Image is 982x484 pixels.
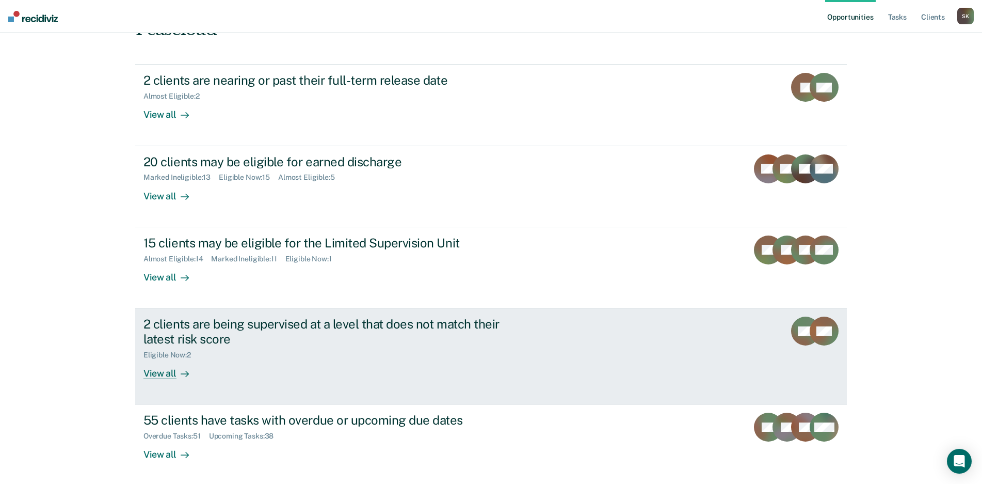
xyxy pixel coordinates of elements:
div: Eligible Now : 2 [143,351,199,360]
div: 55 clients have tasks with overdue or upcoming due dates [143,413,506,428]
a: 20 clients may be eligible for earned dischargeMarked Ineligible:13Eligible Now:15Almost Eligible... [135,146,847,227]
div: Marked Ineligible : 11 [211,255,285,263]
a: 15 clients may be eligible for the Limited Supervision UnitAlmost Eligible:14Marked Ineligible:11... [135,227,847,308]
div: 20 clients may be eligible for earned discharge [143,154,506,169]
div: Overdue Tasks : 51 [143,432,209,441]
div: Upcoming Tasks : 38 [209,432,282,441]
div: Almost Eligible : 2 [143,92,208,101]
div: Open Intercom Messenger [947,449,972,474]
div: 15 clients may be eligible for the Limited Supervision Unit [143,236,506,251]
div: Eligible Now : 15 [219,173,278,182]
div: View all [143,182,201,202]
a: 2 clients are nearing or past their full-term release dateAlmost Eligible:2View all [135,64,847,146]
div: View all [143,359,201,379]
div: Eligible Now : 1 [285,255,340,263]
a: 2 clients are being supervised at a level that does not match their latest risk scoreEligible Now... [135,308,847,404]
div: 2 clients are being supervised at a level that does not match their latest risk score [143,317,506,347]
img: Recidiviz [8,11,58,22]
div: Marked Ineligible : 13 [143,173,219,182]
div: S K [957,8,974,24]
div: 2 clients are nearing or past their full-term release date [143,73,506,88]
div: Almost Eligible : 5 [278,173,343,182]
button: SK [957,8,974,24]
div: View all [143,263,201,283]
div: View all [143,101,201,121]
div: View all [143,441,201,461]
div: Almost Eligible : 14 [143,255,212,263]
